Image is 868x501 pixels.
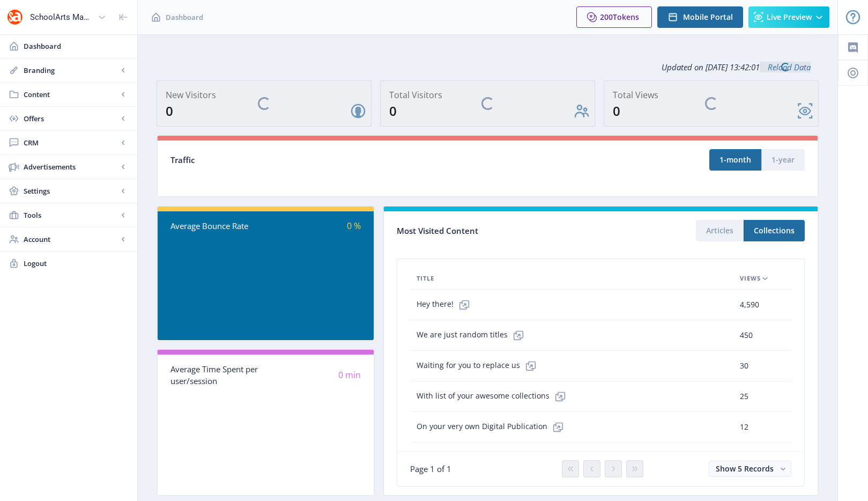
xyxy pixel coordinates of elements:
[696,220,744,241] button: Articles
[767,13,812,21] span: Live Preview
[613,12,639,22] span: Tokens
[740,298,759,311] span: 4,590
[709,461,791,477] button: Show 5 Records
[709,149,761,171] button: 1-month
[6,9,24,26] img: properties.app_icon.png
[24,41,129,51] span: Dashboard
[24,113,118,124] span: Offers
[166,12,203,23] span: Dashboard
[740,390,748,403] span: 25
[157,54,819,80] div: Updated on [DATE] 13:42:01
[24,186,118,196] span: Settings
[740,421,748,433] span: 12
[24,137,118,148] span: CRM
[170,363,265,387] div: Average Time Spent per user/session
[397,223,601,239] div: Most Visited Content
[24,234,118,245] span: Account
[265,369,360,381] div: 0 min
[410,463,451,474] span: Page 1 of 1
[417,386,571,407] span: With list of your awesome collections
[347,220,361,232] span: 0 %
[748,6,829,28] button: Live Preview
[761,149,805,171] button: 1-year
[740,329,753,342] span: 450
[760,62,811,72] a: Reload Data
[683,13,733,21] span: Mobile Portal
[576,6,652,28] button: 200Tokens
[657,6,743,28] button: Mobile Portal
[417,355,541,377] span: Waiting for you to replace us
[744,220,805,241] button: Collections
[740,359,748,372] span: 30
[24,161,118,172] span: Advertisements
[24,258,129,269] span: Logout
[170,220,265,232] div: Average Bounce Rate
[716,463,774,474] span: Show 5 Records
[417,325,529,346] span: We are just random titles
[417,272,434,285] span: Title
[740,272,761,285] span: Views
[24,65,118,76] span: Branding
[24,89,118,100] span: Content
[417,416,569,438] span: On your very own Digital Publication
[417,294,475,315] span: Hey there!
[24,210,118,220] span: Tools
[30,5,93,29] div: SchoolArts Magazine
[170,154,488,166] div: Traffic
